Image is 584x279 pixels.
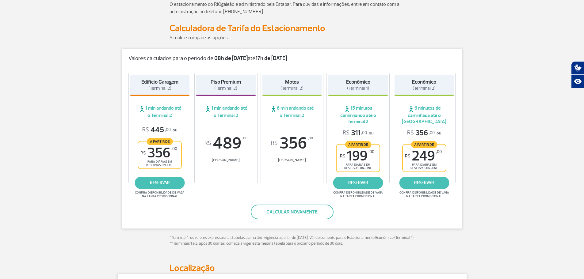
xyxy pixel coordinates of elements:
[308,135,313,142] sup: ,00
[368,149,374,154] sup: ,00
[340,149,374,163] span: 199
[170,262,415,274] h2: Localização
[170,235,415,247] p: * Terminal 1: os valores expressos nas tabelas acima têm vigência a partir de [DATE]. Válido some...
[142,125,171,135] span: 445
[399,191,450,198] span: Confira disponibilidade de vaga na tarifa promocional
[141,79,178,85] strong: Edifício Garagem
[262,105,322,119] span: 6 min andando até o Terminal 2
[571,61,584,75] button: Abrir tradutor de língua de sinais.
[405,149,442,163] span: 249
[211,79,241,85] strong: Piso Premium
[281,85,303,91] span: (Terminal 2)
[346,79,370,85] strong: Econômico
[196,158,256,162] span: [PERSON_NAME]
[411,141,437,148] span: A partir de
[204,140,211,147] sup: R$
[242,135,247,142] sup: ,00
[140,146,177,160] span: 356
[343,128,367,138] span: 311
[343,128,373,138] p: ou
[170,23,415,34] h2: Calculadora de Tarifa do Estacionamento
[142,125,177,135] p: ou
[140,150,146,156] sup: R$
[285,79,299,85] strong: Motos
[262,135,322,152] span: 356
[196,135,256,152] span: 489
[395,105,454,125] span: 6 minutos de caminhada até o [GEOGRAPHIC_DATA]
[255,55,287,62] strong: 17h de [DATE]
[214,55,248,62] strong: 08h de [DATE]
[413,85,436,91] span: (Terminal 2)
[399,177,449,189] a: reservar
[571,61,584,88] div: Plugin de acessibilidade da Hand Talk.
[412,79,436,85] strong: Econômico
[170,1,415,15] p: O estacionamento do RIOgaleão é administrado pela Estapar. Para dúvidas e informações, entre em c...
[340,153,345,159] sup: R$
[135,177,185,189] a: reservar
[171,146,177,151] sup: ,00
[408,163,441,170] span: para diárias em reservas on-line
[405,153,410,159] sup: R$
[130,105,190,119] span: 1 min andando até o Terminal 2
[134,191,185,198] span: Confira disponibilidade de vaga na tarifa promocional
[196,105,256,119] span: 1 min andando até o Terminal 2
[407,128,441,138] p: ou
[328,105,388,125] span: 15 minutos caminhando até o Terminal 2
[347,85,369,91] span: (Terminal 1)
[147,138,173,145] span: A partir de
[332,191,384,198] span: Confira disponibilidade de vaga na tarifa promocional
[571,75,584,88] button: Abrir recursos assistivos.
[148,85,171,91] span: (Terminal 2)
[436,149,442,154] sup: ,00
[271,140,278,147] sup: R$
[128,55,456,62] p: Valores calculados para o período de: até
[214,85,237,91] span: (Terminal 2)
[143,160,176,167] span: para diárias em reservas on-line
[342,163,374,170] span: para diárias em reservas on-line
[345,141,371,148] span: A partir de
[170,34,415,41] p: Simule e compare as opções.
[407,128,435,138] span: 356
[262,158,322,162] span: [PERSON_NAME]
[251,205,334,219] button: Calcular novamente
[333,177,383,189] a: reservar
